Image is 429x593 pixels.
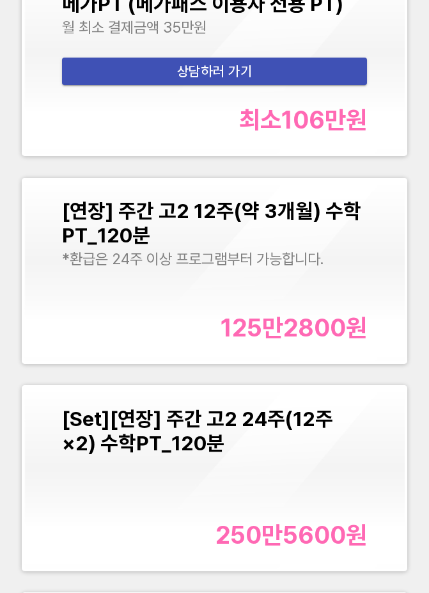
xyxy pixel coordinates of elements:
[62,250,367,268] div: *환급은 24주 이상 프로그램부터 가능합니다.
[215,521,367,550] div: 250만5600 원
[239,106,367,134] div: 최소 106만 원
[62,58,367,85] button: 상담하러 가기
[62,19,367,36] div: 월 최소 결제금액 35만원
[62,407,333,455] span: [Set][연장] 주간 고2 24주(12주×2) 수학PT_120분
[62,199,361,248] span: [연장] 주간 고2 12주(약 3개월) 수학PT_120분
[221,313,367,342] div: 125만2800 원
[72,59,357,83] span: 상담하러 가기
